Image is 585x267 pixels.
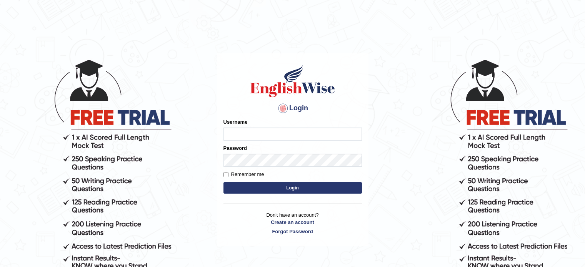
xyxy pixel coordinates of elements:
img: Logo of English Wise sign in for intelligent practice with AI [249,64,337,98]
a: Forgot Password [223,228,362,235]
button: Login [223,182,362,194]
a: Create an account [223,219,362,226]
h4: Login [223,102,362,114]
label: Remember me [223,171,264,178]
p: Don't have an account? [223,211,362,235]
label: Password [223,144,247,152]
label: Username [223,118,248,126]
input: Remember me [223,172,228,177]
